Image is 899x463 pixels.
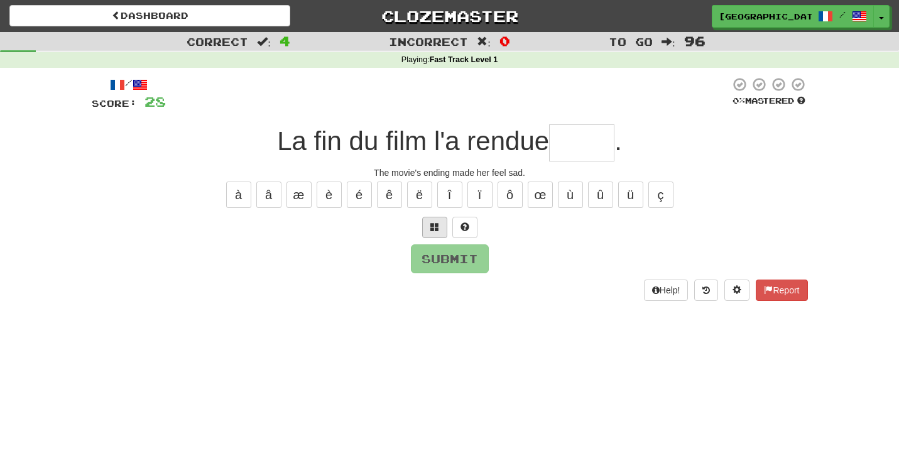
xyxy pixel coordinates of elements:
[256,182,281,208] button: â
[499,33,510,48] span: 0
[614,126,622,156] span: .
[528,182,553,208] button: œ
[257,36,271,47] span: :
[648,182,673,208] button: ç
[467,182,493,208] button: ï
[317,182,342,208] button: è
[712,5,874,28] a: [GEOGRAPHIC_DATA] /
[92,77,166,92] div: /
[452,217,477,238] button: Single letter hint - you only get 1 per sentence and score half the points! alt+h
[644,280,689,301] button: Help!
[839,10,846,19] span: /
[407,182,432,208] button: ë
[684,33,706,48] span: 96
[498,182,523,208] button: ô
[187,35,248,48] span: Correct
[730,95,808,107] div: Mastered
[309,5,590,27] a: Clozemaster
[144,94,166,109] span: 28
[437,182,462,208] button: î
[411,244,489,273] button: Submit
[618,182,643,208] button: ü
[422,217,447,238] button: Switch sentence to multiple choice alt+p
[286,182,312,208] button: æ
[477,36,491,47] span: :
[389,35,468,48] span: Incorrect
[277,126,549,156] span: La fin du film l'a rendue
[280,33,290,48] span: 4
[377,182,402,208] button: ê
[733,95,745,106] span: 0 %
[588,182,613,208] button: û
[92,166,808,179] div: The movie's ending made her feel sad.
[92,98,137,109] span: Score:
[609,35,653,48] span: To go
[719,11,812,22] span: [GEOGRAPHIC_DATA]
[9,5,290,26] a: Dashboard
[430,55,498,64] strong: Fast Track Level 1
[694,280,718,301] button: Round history (alt+y)
[662,36,675,47] span: :
[756,280,807,301] button: Report
[226,182,251,208] button: à
[558,182,583,208] button: ù
[347,182,372,208] button: é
